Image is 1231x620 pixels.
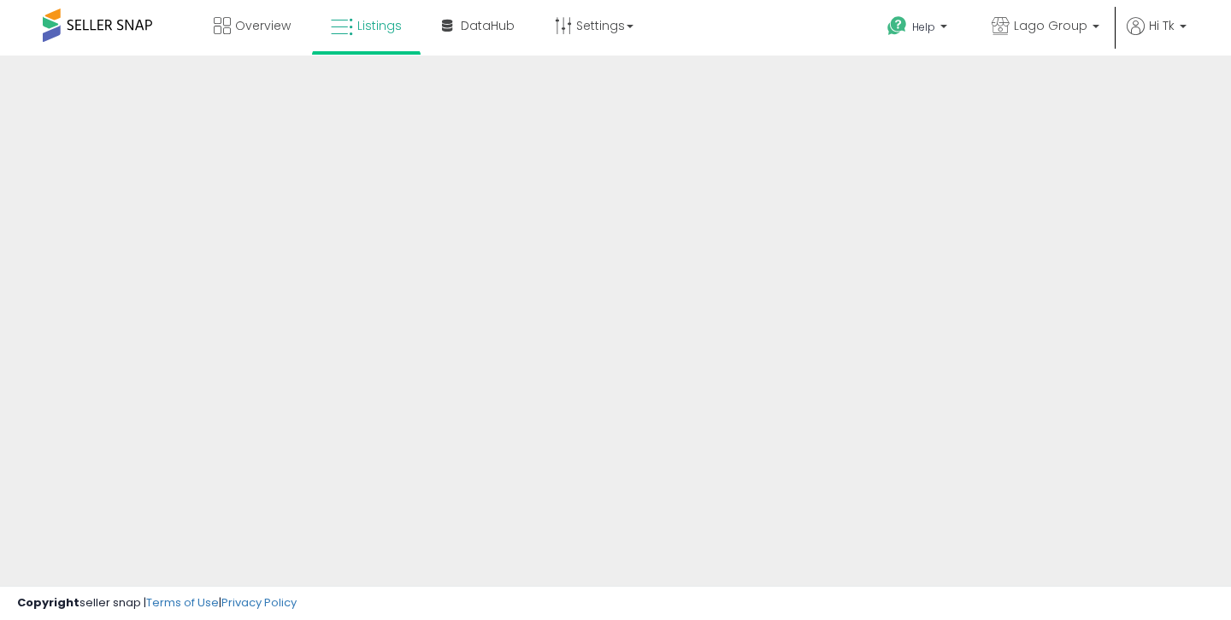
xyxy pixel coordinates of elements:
span: DataHub [461,17,515,34]
div: seller snap | | [17,595,297,611]
span: Hi Tk [1149,17,1175,34]
span: Overview [235,17,291,34]
a: Privacy Policy [221,594,297,611]
a: Terms of Use [146,594,219,611]
span: Listings [357,17,402,34]
a: Help [874,3,964,56]
strong: Copyright [17,594,80,611]
a: Hi Tk [1127,17,1187,56]
span: Help [912,20,935,34]
i: Get Help [886,15,908,37]
span: Lago Group [1014,17,1087,34]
